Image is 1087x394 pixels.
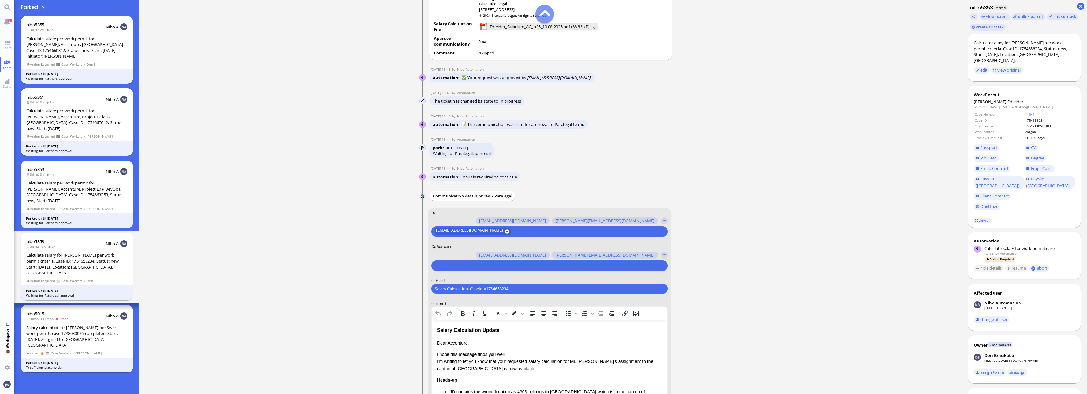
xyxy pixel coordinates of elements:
span: by [995,251,999,256]
a: Job Desc. [974,155,999,162]
button: unlink parent [1012,13,1045,20]
button: Align right [550,309,560,318]
button: create subtask [970,24,1006,31]
span: [EMAIL_ADDRESS][DOMAIN_NAME] [479,253,546,258]
lob-view: Edfelder_Salarium_AG_p25_10.08.2025.pdf (68.86 kB) [480,23,598,30]
div: Parked until [DATE] [26,288,128,293]
span: until [446,145,454,151]
span: Action Required [27,278,55,284]
div: Automation [974,238,1075,244]
span: [EMAIL_ADDRESS][DOMAIN_NAME] [436,228,503,235]
p: If you have any questions or need further assistance, please let me know. [5,105,230,112]
span: Client Contract [980,193,1009,199]
div: Waiting for Paralegal approval [433,151,491,156]
span: [PERSON_NAME] [974,99,1007,104]
button: assign to me [974,369,1006,376]
task-group-action-menu: link subtask [1047,13,1078,20]
span: automation@bluelakelegal.com [1000,251,1018,256]
img: NA [120,23,127,30]
img: Automation [419,98,426,105]
dd: [PERSON_NAME][EMAIL_ADDRESS][DOMAIN_NAME] [974,105,1075,109]
span: by [452,166,457,171]
td: Case Number [974,112,1024,117]
a: Empl. Contract [974,165,1010,172]
span: [EMAIL_ADDRESS][DOMAIN_NAME] [479,218,546,223]
span: Nibo A [106,169,119,174]
div: Background color Black [509,309,525,318]
button: Align left [527,309,538,318]
img: Nibo Automation [974,301,981,308]
span: Case Workers [61,206,83,211]
span: CV [1031,145,1036,150]
small: © 2024 BlueLake Legal. All rights reserved. [479,13,548,18]
em: : [431,244,448,249]
button: [EMAIL_ADDRESS][DOMAIN_NAME] [476,217,550,224]
a: view all [974,218,992,223]
button: change af user [974,316,1009,323]
span: Nibo A [106,241,119,247]
a: nibo5353 [26,239,44,244]
a: CV [1025,144,1038,151]
div: Parked until [DATE] [26,360,128,365]
span: Case Workers [50,351,72,356]
span: automation@bluelakelegal.com [457,137,475,141]
td: Case ID [974,118,1024,123]
img: NA [120,240,127,247]
span: by [452,137,457,141]
span: [PERSON_NAME] [87,206,113,211]
span: 💼 Workspace: IT [5,348,10,363]
p: I hope this message finds you well. I'm writing to let you know that your requested salary calcul... [5,31,230,52]
td: Client name [974,123,1024,128]
div: Parked until [DATE] [26,72,128,76]
img: Edfelder_Salarium_AG_p25_10.08.2025.pdf [480,23,487,30]
button: Underline [479,309,490,318]
span: cc [448,244,452,249]
span: 3d [26,172,36,177]
div: Salary calculated for [PERSON_NAME] per Swiss work permit; case 1748030026 completed. Start: [DAT... [26,325,127,348]
button: Insert/edit image [631,309,641,318]
span: Optional [431,244,447,249]
div: Bullet list [563,309,579,318]
a: [EMAIL_ADDRESS][DOMAIN_NAME] [984,358,1038,363]
td: CH-120 days [1025,135,1074,140]
div: Calculate salary for work permit case [984,246,1075,251]
span: 4h [46,172,56,177]
span: 3d [26,28,36,32]
img: Nibo Automation [419,74,426,81]
span: Edfelder_Salarium_AG_p25_10.08.2025.pdf (68.86 kB) [490,23,590,30]
div: Text color Black [493,309,509,318]
a: Payslip ([GEOGRAPHIC_DATA]) [1025,176,1075,189]
div: Calculate salary per work permit for [PERSON_NAME], Accenture, [GEOGRAPHIC_DATA]. Case ID: 175466... [26,36,127,59]
span: / [84,134,86,139]
span: ✅ Your request was approved by: [461,75,591,80]
span: Den E [87,278,96,284]
span: / [84,62,86,67]
span: Degree [1031,155,1045,161]
span: 5h [46,100,56,104]
button: edit [974,67,989,74]
span: [DATE] 18:43 [431,67,452,72]
span: Board [1,46,13,50]
span: 3d [26,244,36,249]
span: Action Required [27,62,55,67]
div: Communication details review - Paralegal [429,191,515,201]
a: Empl. Conf. [1025,165,1054,172]
span: 1mon [41,316,55,321]
button: Italic [468,309,479,318]
button: [PERSON_NAME][EMAIL_ADDRESS][DOMAIN_NAME] [552,217,658,224]
button: assign [1007,369,1027,376]
span: [DATE] 18:43 [431,114,452,118]
span: Job Desc. [980,155,997,161]
span: Nibo A [106,313,119,319]
p: In order to meet the lead times of 4 weeks in [GEOGRAPHIC_DATA], please send us the amended JD al... [5,87,230,101]
span: Case Workers [988,342,1012,347]
a: nibo5355 [26,22,44,28]
span: by [452,67,457,72]
span: skipped [479,50,494,56]
a: nibo5361 [26,94,44,100]
span: link subtask [1053,14,1077,19]
img: NA [120,168,127,175]
button: [EMAIL_ADDRESS][DOMAIN_NAME] [476,252,550,259]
